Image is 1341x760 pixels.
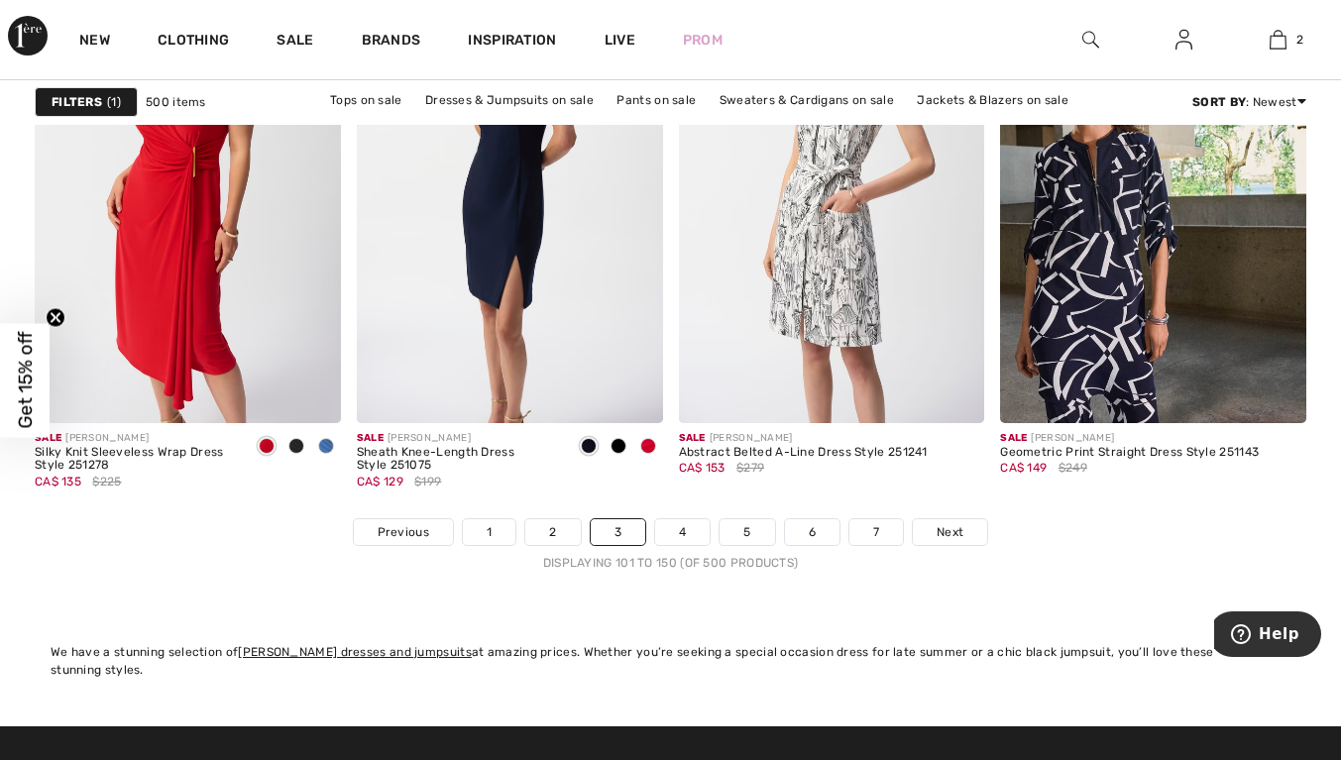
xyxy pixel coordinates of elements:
[35,446,236,474] div: Silky Knit Sleeveless Wrap Dress Style 251278
[1082,28,1099,52] img: search the website
[785,519,839,545] a: 6
[686,113,814,139] a: Outerwear on sale
[591,519,645,545] a: 3
[79,32,110,53] a: New
[1175,28,1192,52] img: My Info
[1000,432,1027,444] span: Sale
[913,519,987,545] a: Next
[604,431,633,464] div: Black
[277,32,313,53] a: Sale
[1192,95,1246,109] strong: Sort By
[357,432,384,444] span: Sale
[320,87,412,113] a: Tops on sale
[46,307,65,327] button: Close teaser
[35,432,61,444] span: Sale
[1000,461,1047,475] span: CA$ 149
[683,30,723,51] a: Prom
[605,30,635,51] a: Live
[52,93,102,111] strong: Filters
[107,93,121,111] span: 1
[525,519,580,545] a: 2
[1270,28,1286,52] img: My Bag
[35,554,1306,572] div: Displaying 101 to 150 (of 500 products)
[238,645,472,659] a: [PERSON_NAME] dresses and jumpsuits
[415,87,604,113] a: Dresses & Jumpsuits on sale
[146,93,206,111] span: 500 items
[574,431,604,464] div: Midnight Blue
[1296,31,1303,49] span: 2
[1059,459,1087,477] span: $249
[14,332,37,429] span: Get 15% off
[679,432,706,444] span: Sale
[311,431,341,464] div: Coastal blue
[51,643,1290,679] div: We have a stunning selection of at amazing prices. Whether you’re seeking a special occasion dres...
[1000,446,1259,460] div: Geometric Print Straight Dress Style 251143
[414,473,441,490] span: $199
[655,519,710,545] a: 4
[354,519,453,545] a: Previous
[92,473,121,490] span: $225
[1160,28,1208,53] a: Sign In
[158,32,229,53] a: Clothing
[679,431,928,446] div: [PERSON_NAME]
[463,519,515,545] a: 1
[1232,28,1324,52] a: 2
[35,475,81,489] span: CA$ 135
[357,475,403,489] span: CA$ 129
[937,523,963,541] span: Next
[1000,431,1259,446] div: [PERSON_NAME]
[710,87,904,113] a: Sweaters & Cardigans on sale
[252,431,281,464] div: Radiant red
[679,461,726,475] span: CA$ 153
[357,431,558,446] div: [PERSON_NAME]
[378,523,429,541] span: Previous
[281,431,311,464] div: Black
[849,519,903,545] a: 7
[736,459,764,477] span: $279
[362,32,421,53] a: Brands
[1192,93,1306,111] div: : Newest
[585,113,683,139] a: Skirts on sale
[35,518,1306,572] nav: Page navigation
[607,87,706,113] a: Pants on sale
[357,446,558,474] div: Sheath Knee-Length Dress Style 251075
[679,446,928,460] div: Abstract Belted A-Line Dress Style 251241
[633,431,663,464] div: Radiant red
[8,16,48,55] img: 1ère Avenue
[35,431,236,446] div: [PERSON_NAME]
[1214,611,1321,661] iframe: Opens a widget where you can find more information
[720,519,774,545] a: 5
[907,87,1078,113] a: Jackets & Blazers on sale
[468,32,556,53] span: Inspiration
